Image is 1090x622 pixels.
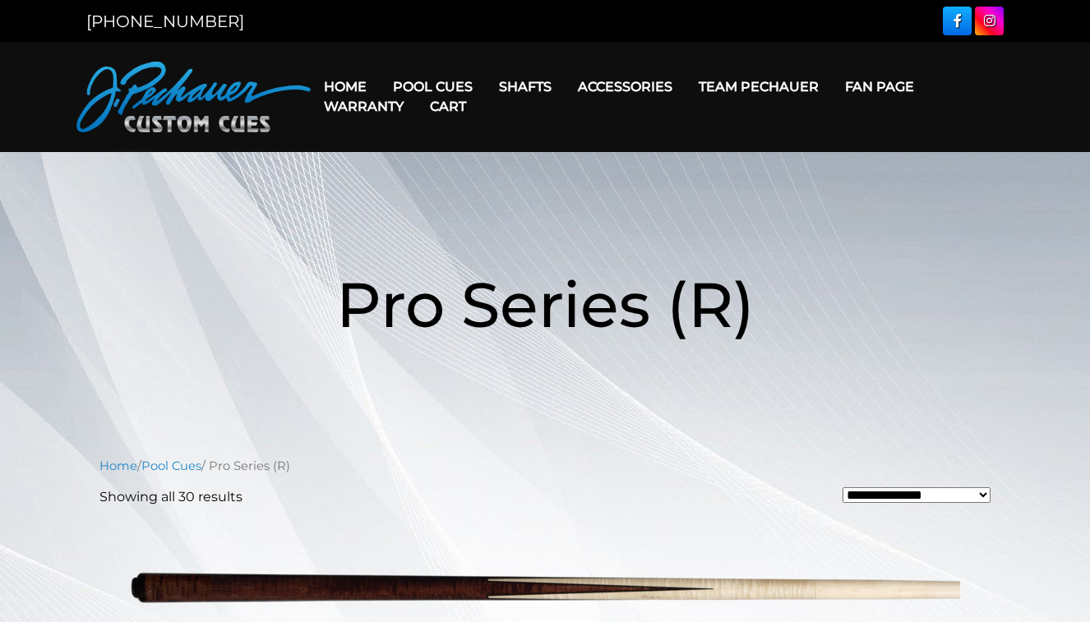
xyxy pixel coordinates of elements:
[76,62,311,132] img: Pechauer Custom Cues
[486,66,565,108] a: Shafts
[565,66,686,108] a: Accessories
[311,66,380,108] a: Home
[336,266,755,343] span: Pro Series (R)
[832,66,927,108] a: Fan Page
[99,487,242,507] p: Showing all 30 results
[843,487,991,503] select: Shop order
[686,66,832,108] a: Team Pechauer
[86,12,244,31] a: [PHONE_NUMBER]
[99,458,137,473] a: Home
[99,457,991,475] nav: Breadcrumb
[417,85,479,127] a: Cart
[311,85,417,127] a: Warranty
[141,458,201,473] a: Pool Cues
[380,66,486,108] a: Pool Cues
